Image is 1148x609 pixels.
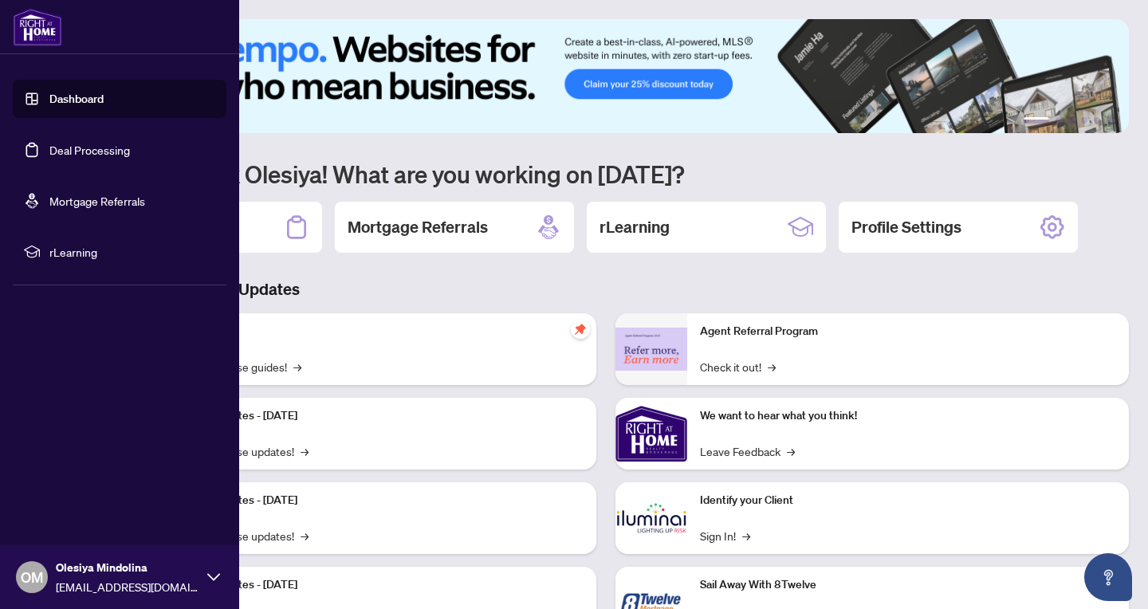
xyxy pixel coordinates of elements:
[768,358,776,375] span: →
[56,578,199,595] span: [EMAIL_ADDRESS][DOMAIN_NAME]
[83,278,1129,301] h3: Brokerage & Industry Updates
[49,194,145,208] a: Mortgage Referrals
[1081,117,1087,124] button: 4
[600,216,670,238] h2: rLearning
[293,358,301,375] span: →
[700,323,1116,340] p: Agent Referral Program
[700,492,1116,509] p: Identify your Client
[301,527,309,544] span: →
[1068,117,1075,124] button: 3
[700,527,750,544] a: Sign In!→
[83,19,1129,133] img: Slide 0
[742,527,750,544] span: →
[1056,117,1062,124] button: 2
[615,482,687,554] img: Identify your Client
[167,323,584,340] p: Self-Help
[21,566,43,588] span: OM
[615,328,687,371] img: Agent Referral Program
[49,143,130,157] a: Deal Processing
[1107,117,1113,124] button: 6
[615,398,687,470] img: We want to hear what you think!
[83,159,1129,189] h1: Welcome back Olesiya! What are you working on [DATE]?
[1024,117,1049,124] button: 1
[700,407,1116,425] p: We want to hear what you think!
[49,92,104,106] a: Dashboard
[56,559,199,576] span: Olesiya Mindolina
[787,442,795,460] span: →
[49,243,215,261] span: rLearning
[700,442,795,460] a: Leave Feedback→
[13,8,62,46] img: logo
[700,576,1116,594] p: Sail Away With 8Twelve
[1084,553,1132,601] button: Open asap
[167,492,584,509] p: Platform Updates - [DATE]
[167,407,584,425] p: Platform Updates - [DATE]
[1094,117,1100,124] button: 5
[167,576,584,594] p: Platform Updates - [DATE]
[301,442,309,460] span: →
[348,216,488,238] h2: Mortgage Referrals
[700,358,776,375] a: Check it out!→
[571,320,590,339] span: pushpin
[851,216,961,238] h2: Profile Settings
